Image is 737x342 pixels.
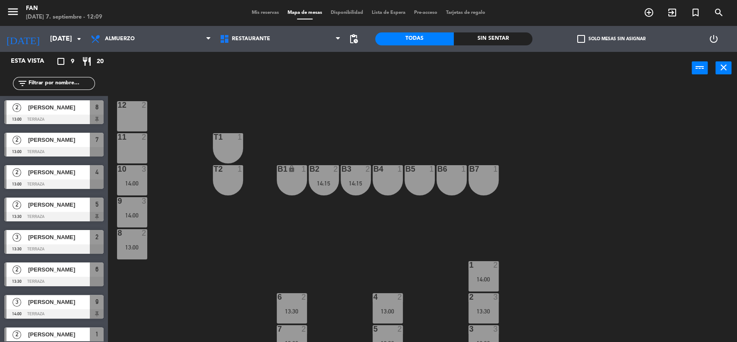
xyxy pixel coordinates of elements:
[373,308,403,314] div: 13:00
[6,5,19,18] i: menu
[577,35,645,43] label: Solo mesas sin asignar
[309,180,339,186] div: 14:15
[348,34,359,44] span: pending_actions
[142,133,147,141] div: 2
[247,10,283,15] span: Mis reservas
[28,135,90,144] span: [PERSON_NAME]
[326,10,367,15] span: Disponibilidad
[13,233,21,242] span: 3
[6,5,19,21] button: menu
[95,167,98,177] span: 4
[493,325,498,333] div: 3
[28,297,90,307] span: [PERSON_NAME]
[117,244,147,250] div: 13:00
[4,56,62,67] div: Esta vista
[301,165,307,173] div: 1
[142,101,147,109] div: 2
[301,293,307,301] div: 2
[142,197,147,205] div: 3
[117,212,147,218] div: 14:00
[28,200,90,209] span: [PERSON_NAME]
[718,62,729,73] i: close
[288,165,295,173] i: lock
[13,265,21,274] span: 2
[13,168,21,177] span: 2
[26,13,102,22] div: [DATE] 7. septiembre - 12:09
[97,57,104,67] span: 20
[95,102,98,112] span: 8
[714,7,724,18] i: search
[397,293,402,301] div: 2
[28,233,90,242] span: [PERSON_NAME]
[95,264,98,275] span: 6
[28,103,90,112] span: [PERSON_NAME]
[493,165,498,173] div: 1
[95,297,98,307] span: 9
[142,165,147,173] div: 3
[397,165,402,173] div: 1
[232,36,270,42] span: Restaurante
[95,329,98,339] span: 1
[715,61,731,74] button: close
[28,168,90,177] span: [PERSON_NAME]
[28,79,95,88] input: Filtrar por nombre...
[283,10,326,15] span: Mapa de mesas
[667,7,677,18] i: exit_to_app
[117,180,147,186] div: 14:00
[695,62,705,73] i: power_input
[301,325,307,333] div: 2
[708,34,718,44] i: power_settings_new
[74,34,84,44] i: arrow_drop_down
[28,265,90,274] span: [PERSON_NAME]
[442,10,490,15] span: Tarjetas de regalo
[95,134,98,145] span: 7
[95,232,98,242] span: 2
[17,78,28,89] i: filter_list
[410,10,442,15] span: Pre-acceso
[82,56,92,67] i: restaurant
[429,165,434,173] div: 1
[454,32,532,45] div: Sin sentar
[28,330,90,339] span: [PERSON_NAME]
[493,293,498,301] div: 3
[397,325,402,333] div: 2
[13,136,21,144] span: 2
[375,32,454,45] div: Todas
[13,330,21,339] span: 2
[577,35,585,43] span: check_box_outline_blank
[468,308,499,314] div: 13:30
[237,133,243,141] div: 1
[493,261,498,269] div: 2
[26,4,102,13] div: Fan
[105,36,135,42] span: Almuerzo
[13,201,21,209] span: 2
[365,165,370,173] div: 2
[468,276,499,282] div: 14:00
[644,7,654,18] i: add_circle_outline
[95,199,98,210] span: 5
[333,165,338,173] div: 2
[341,180,371,186] div: 14:15
[461,165,466,173] div: 1
[13,298,21,307] span: 3
[237,165,243,173] div: 1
